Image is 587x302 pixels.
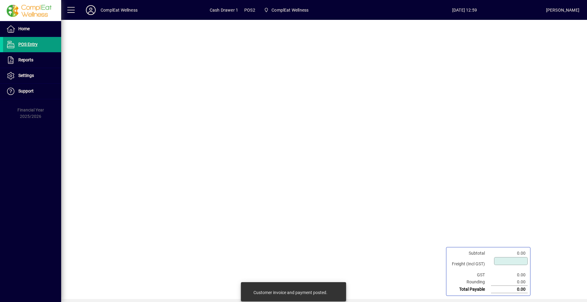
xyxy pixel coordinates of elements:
[449,286,491,293] td: Total Payable
[3,84,61,99] a: Support
[101,5,138,15] div: ComplEat Wellness
[546,5,579,15] div: [PERSON_NAME]
[383,5,546,15] span: [DATE] 12:59
[491,271,528,278] td: 0.00
[491,286,528,293] td: 0.00
[491,278,528,286] td: 0.00
[449,257,491,271] td: Freight (Incl GST)
[449,271,491,278] td: GST
[3,68,61,83] a: Settings
[491,250,528,257] td: 0.00
[81,5,101,16] button: Profile
[18,26,30,31] span: Home
[3,53,61,68] a: Reports
[210,5,238,15] span: Cash Drawer 1
[3,21,61,37] a: Home
[18,42,38,47] span: POS Entry
[261,5,311,16] span: ComplEat Wellness
[271,5,308,15] span: ComplEat Wellness
[18,89,34,93] span: Support
[244,5,255,15] span: POS2
[449,278,491,286] td: Rounding
[449,250,491,257] td: Subtotal
[18,73,34,78] span: Settings
[253,289,327,296] div: Customer invoice and payment posted.
[18,57,33,62] span: Reports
